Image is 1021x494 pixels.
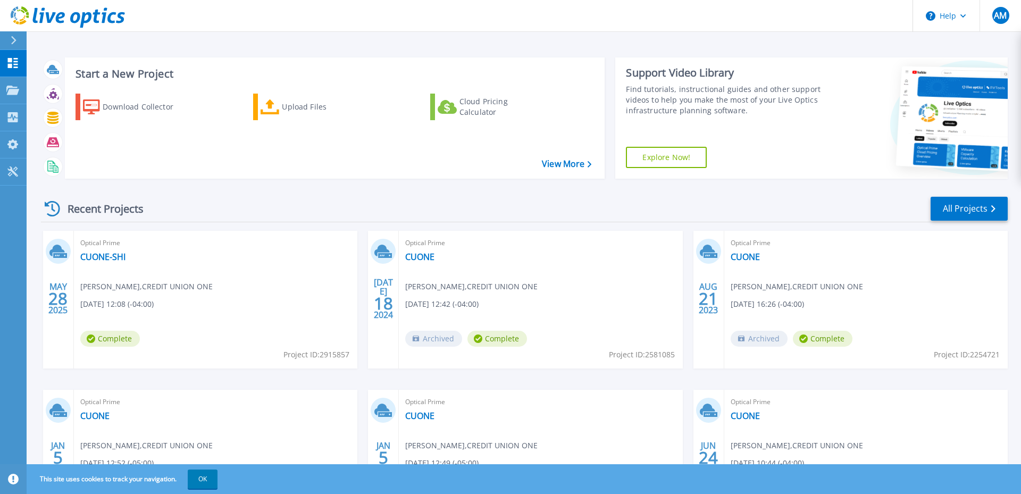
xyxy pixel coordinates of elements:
[430,94,549,120] a: Cloud Pricing Calculator
[282,96,367,118] div: Upload Files
[626,147,707,168] a: Explore Now!
[731,252,760,262] a: CUONE
[374,299,393,308] span: 18
[283,349,349,361] span: Project ID: 2915857
[731,457,804,469] span: [DATE] 10:44 (-04:00)
[80,396,351,408] span: Optical Prime
[467,331,527,347] span: Complete
[80,237,351,249] span: Optical Prime
[405,331,462,347] span: Archived
[699,453,718,462] span: 24
[405,411,434,421] a: CUONE
[80,457,154,469] span: [DATE] 12:52 (-05:00)
[53,453,63,462] span: 5
[731,411,760,421] a: CUONE
[48,438,68,477] div: JAN 2023
[405,298,479,310] span: [DATE] 12:42 (-04:00)
[405,396,676,408] span: Optical Prime
[29,470,217,489] span: This site uses cookies to track your navigation.
[626,66,826,80] div: Support Video Library
[379,453,388,462] span: 5
[405,281,538,292] span: [PERSON_NAME] , CREDIT UNION ONE
[626,84,826,116] div: Find tutorials, instructional guides and other support videos to help you make the most of your L...
[731,298,804,310] span: [DATE] 16:26 (-04:00)
[731,281,863,292] span: [PERSON_NAME] , CREDIT UNION ONE
[405,457,479,469] span: [DATE] 12:49 (-05:00)
[731,331,788,347] span: Archived
[405,237,676,249] span: Optical Prime
[731,440,863,451] span: [PERSON_NAME] , CREDIT UNION ONE
[48,294,68,303] span: 28
[80,331,140,347] span: Complete
[373,438,394,477] div: JAN 2023
[698,279,718,318] div: AUG 2023
[459,96,545,118] div: Cloud Pricing Calculator
[373,279,394,318] div: [DATE] 2024
[80,252,125,262] a: CUONE-SHI
[731,237,1001,249] span: Optical Prime
[542,159,591,169] a: View More
[405,440,538,451] span: [PERSON_NAME] , CREDIT UNION ONE
[188,470,217,489] button: OK
[609,349,675,361] span: Project ID: 2581085
[994,11,1007,20] span: AM
[41,196,158,222] div: Recent Projects
[80,281,213,292] span: [PERSON_NAME] , CREDIT UNION ONE
[76,94,194,120] a: Download Collector
[731,396,1001,408] span: Optical Prime
[48,279,68,318] div: MAY 2025
[253,94,372,120] a: Upload Files
[80,440,213,451] span: [PERSON_NAME] , CREDIT UNION ONE
[80,298,154,310] span: [DATE] 12:08 (-04:00)
[103,96,188,118] div: Download Collector
[76,68,591,80] h3: Start a New Project
[934,349,1000,361] span: Project ID: 2254721
[80,411,110,421] a: CUONE
[405,252,434,262] a: CUONE
[699,294,718,303] span: 21
[793,331,852,347] span: Complete
[698,438,718,477] div: JUN 2022
[931,197,1008,221] a: All Projects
